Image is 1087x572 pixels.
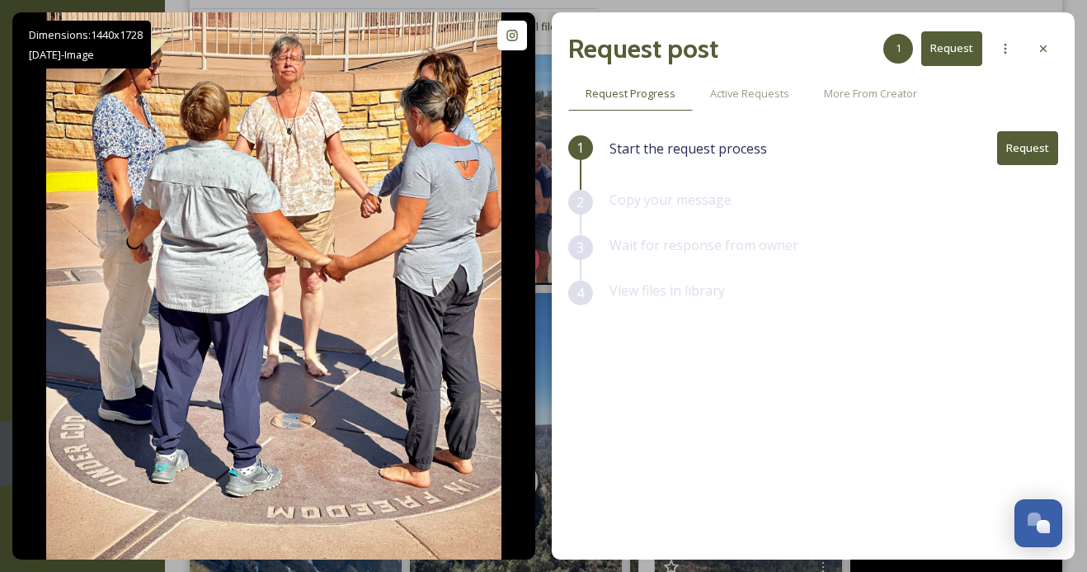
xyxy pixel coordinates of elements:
[896,40,901,56] span: 1
[609,281,725,300] span: View files in library
[609,139,767,158] span: Start the request process
[824,86,917,102] span: More From Creator
[997,131,1058,165] button: Request
[1014,499,1062,547] button: Open Chat
[921,31,982,65] button: Request
[46,12,502,560] img: After a great night in #Cortez, New Mexico, we’re taking a stop in the Four Corners Monument. Pre...
[576,283,584,303] span: 4
[576,192,584,212] span: 2
[29,27,143,42] span: Dimensions: 1440 x 1728
[609,236,798,254] span: Wait for response from owner
[710,86,789,102] span: Active Requests
[576,138,584,158] span: 1
[609,191,732,209] span: Copy your message
[29,47,94,62] span: [DATE] - Image
[586,86,675,102] span: Request Progress
[568,29,718,69] h2: Request post
[576,238,584,258] span: 3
